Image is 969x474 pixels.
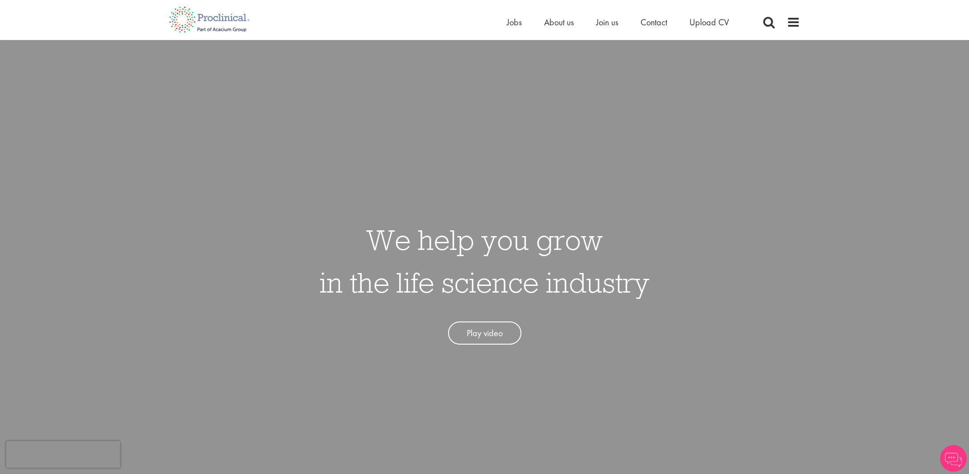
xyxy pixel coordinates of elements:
a: Contact [641,16,667,28]
a: About us [544,16,574,28]
a: Jobs [507,16,522,28]
a: Play video [448,321,521,345]
img: Chatbot [940,445,967,472]
a: Upload CV [689,16,729,28]
a: Join us [596,16,618,28]
h1: We help you grow in the life science industry [320,218,649,304]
